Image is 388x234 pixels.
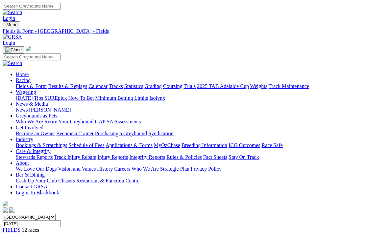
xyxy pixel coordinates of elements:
[97,166,113,172] a: History
[68,142,104,148] a: Schedule of Fees
[16,119,43,124] a: Who We Are
[124,83,143,89] a: Statistics
[3,46,24,53] button: Toggle navigation
[16,178,57,183] a: Cash Up Your Club
[250,83,267,89] a: Weights
[166,154,202,160] a: Rules & Policies
[16,142,67,148] a: Bookings & Scratchings
[3,34,22,40] img: GRSA
[16,101,48,107] a: News & Media
[182,142,227,148] a: Breeding Information
[97,154,128,160] a: Injury Reports
[16,184,47,189] a: Contact GRSA
[16,83,385,89] div: Racing
[16,95,43,101] a: [DATE] Tips
[16,119,385,125] div: Greyhounds as Pets
[132,166,159,172] a: Who We Are
[88,83,108,89] a: Calendar
[191,166,222,172] a: Privacy Policy
[229,142,260,148] a: ICG Outcomes
[95,131,147,136] a: Purchasing a Greyhound
[16,131,385,137] div: Get Involved
[16,113,57,118] a: Greyhounds as Pets
[58,178,139,183] a: Chasers Restaurant & Function Centre
[44,119,94,124] a: Retire Your Greyhound
[16,95,385,101] div: Wagering
[3,3,61,10] input: Search
[3,207,8,213] img: facebook.svg
[29,107,71,113] a: [PERSON_NAME]
[269,83,309,89] a: Track Maintenance
[129,154,165,160] a: Integrity Reports
[16,178,385,184] div: Bar & Dining
[16,148,51,154] a: Care & Integrity
[44,95,67,101] a: SUREpick
[16,89,36,95] a: Wagering
[3,21,20,28] button: Toggle navigation
[56,131,94,136] a: Become a Trainer
[16,166,57,172] a: We Love Our Dogs
[148,131,173,136] a: Syndication
[5,47,22,53] img: Close
[48,83,87,89] a: Results & Replays
[197,83,249,89] a: 2025 TAB Adelaide Cup
[16,131,55,136] a: Become an Owner
[3,15,15,21] a: Login
[163,83,182,89] a: Coursing
[149,95,165,101] a: Isolynx
[54,154,96,160] a: Track Injury Rebate
[16,83,47,89] a: Fields & Form
[3,201,8,206] img: logo-grsa-white.png
[16,166,385,172] div: About
[16,190,59,195] a: Login To Blackbook
[3,60,22,66] img: Search
[109,83,123,89] a: Tracks
[106,142,153,148] a: Applications & Forms
[145,83,162,89] a: Grading
[95,95,148,101] a: Minimum Betting Limits
[16,107,385,113] div: News & Media
[68,95,94,101] a: How To Bet
[3,10,22,15] img: Search
[3,28,385,34] a: Fields & Form - [GEOGRAPHIC_DATA] - Fields
[261,142,282,148] a: Race Safe
[95,119,141,124] a: GAP SA Assessments
[183,83,196,89] a: Trials
[3,220,61,227] input: Select date
[16,137,33,142] a: Industry
[7,22,17,27] span: Menu
[58,166,96,172] a: Vision and Values
[3,227,20,233] a: FIELDS
[229,154,259,160] a: Stay On Track
[16,172,45,178] a: Bar & Dining
[16,107,28,113] a: News
[154,142,180,148] a: MyOzChase
[16,142,385,148] div: Industry
[16,77,31,83] a: Racing
[160,166,189,172] a: Strategic Plan
[16,154,53,160] a: Stewards Reports
[22,227,39,233] span: 12 races
[16,72,29,77] a: Home
[3,53,61,60] input: Search
[16,160,29,166] a: About
[9,207,14,213] img: twitter.svg
[26,46,31,51] img: logo-grsa-white.png
[16,125,43,130] a: Get Involved
[203,154,227,160] a: Fact Sheets
[114,166,130,172] a: Careers
[16,154,385,160] div: Care & Integrity
[3,40,15,46] a: Login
